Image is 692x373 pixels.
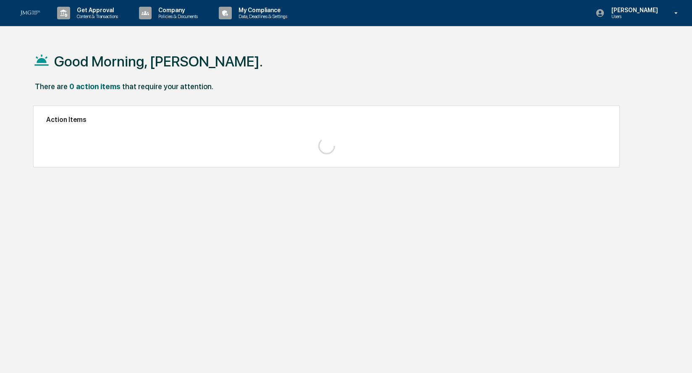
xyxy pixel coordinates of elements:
[69,82,121,91] div: 0 action items
[122,82,213,91] div: that require your attention.
[152,7,202,13] p: Company
[232,13,291,19] p: Data, Deadlines & Settings
[46,116,607,124] h2: Action Items
[70,13,122,19] p: Content & Transactions
[70,7,122,13] p: Get Approval
[152,13,202,19] p: Policies & Documents
[20,11,40,16] img: logo
[232,7,291,13] p: My Compliance
[605,13,662,19] p: Users
[54,53,263,70] h1: Good Morning, [PERSON_NAME].
[35,82,68,91] div: There are
[605,7,662,13] p: [PERSON_NAME]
